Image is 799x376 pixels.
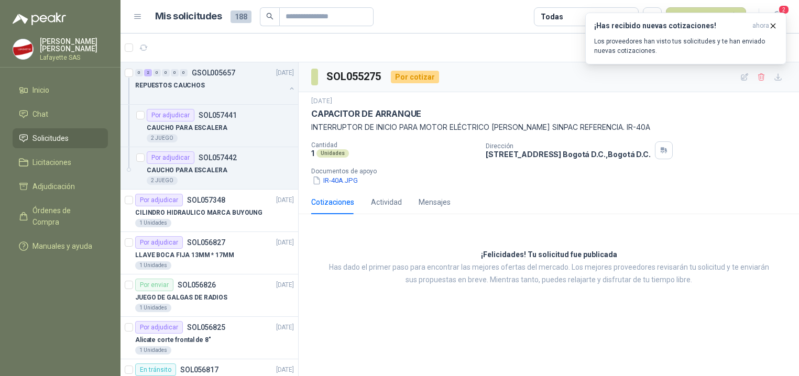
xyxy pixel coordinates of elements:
div: 0 [153,69,161,76]
span: ahora [752,21,769,30]
div: 0 [162,69,170,76]
h3: ¡Has recibido nuevas cotizaciones! [594,21,748,30]
p: Cantidad [311,141,477,149]
span: Adjudicación [32,181,75,192]
p: [DATE] [276,280,294,290]
p: Los proveedores han visto tus solicitudes y te han enviado nuevas cotizaciones. [594,37,778,56]
div: 0 [171,69,179,76]
div: Cotizaciones [311,196,354,208]
p: CAUCHO PARA ESCALERA [147,123,227,133]
p: [DATE] [276,238,294,248]
a: Licitaciones [13,152,108,172]
a: Por adjudicarSOL057441CAUCHO PARA ESCALERA2 JUEGO [121,105,298,147]
p: GSOL005657 [192,69,235,76]
p: REPUESTOS CAUCHOS [135,81,205,91]
p: [PERSON_NAME] [PERSON_NAME] [40,38,108,52]
span: Chat [32,108,48,120]
p: Documentos de apoyo [311,168,795,175]
a: 0 2 0 0 0 0 GSOL005657[DATE] REPUESTOS CAUCHOS [135,67,296,100]
img: Company Logo [13,39,33,59]
button: 2 [768,7,786,26]
span: Manuales y ayuda [32,240,92,252]
div: Por adjudicar [135,236,183,249]
p: SOL056826 [178,281,216,289]
p: INTERRUPTOR DE INICIO PARA MOTOR ELÉCTRICO [PERSON_NAME] SINPAC REFERENCIA. IR-40A [311,121,786,133]
p: JUEGO DE GALGAS DE RADIOS [135,293,227,303]
div: En tránsito [135,363,176,376]
p: [DATE] [276,323,294,333]
a: Por adjudicarSOL057442CAUCHO PARA ESCALERA2 JUEGO [121,147,298,190]
span: Inicio [32,84,49,96]
p: SOL057442 [199,154,237,161]
div: 1 Unidades [135,219,171,227]
a: Manuales y ayuda [13,236,108,256]
button: IR-40A.JPG [311,175,359,186]
div: Unidades [316,149,349,158]
div: Por adjudicar [147,151,194,164]
p: Dirección [486,142,650,150]
div: Mensajes [419,196,451,208]
h1: Mis solicitudes [155,9,222,24]
a: Por enviarSOL056826[DATE] JUEGO DE GALGAS DE RADIOS1 Unidades [121,274,298,317]
div: Por adjudicar [135,194,183,206]
span: Órdenes de Compra [32,205,98,228]
div: Todas [541,11,563,23]
span: Solicitudes [32,132,69,144]
div: Por adjudicar [135,321,183,334]
p: SOL056827 [187,239,225,246]
div: 1 Unidades [135,261,171,270]
a: Órdenes de Compra [13,201,108,232]
a: Adjudicación [13,176,108,196]
button: ¡Has recibido nuevas cotizaciones!ahora Los proveedores han visto tus solicitudes y te han enviad... [585,13,786,64]
div: Por enviar [135,279,173,291]
span: search [266,13,273,20]
div: 0 [180,69,188,76]
a: Por adjudicarSOL057348[DATE] CILINDRO HIDRAULICO MARCA BUYOUNG1 Unidades [121,190,298,232]
div: 2 JUEGO [147,134,178,142]
div: 1 Unidades [135,304,171,312]
h3: ¡Felicidades! Tu solicitud fue publicada [481,249,617,261]
div: Por cotizar [391,71,439,83]
p: Alicate corte frontal de 8" [135,335,211,345]
p: SOL056825 [187,324,225,331]
span: 2 [778,5,790,15]
div: 0 [135,69,143,76]
p: CAUCHO PARA ESCALERA [147,165,227,175]
div: Actividad [371,196,402,208]
p: [DATE] [276,68,294,78]
h3: SOL055275 [326,69,382,85]
p: Lafayette SAS [40,54,108,61]
p: Has dado el primer paso para encontrar las mejores ofertas del mercado. Los mejores proveedores r... [325,261,773,286]
div: 2 [144,69,152,76]
p: SOL057348 [187,196,225,204]
div: Por adjudicar [147,109,194,121]
p: SOL056817 [180,366,218,373]
p: [DATE] [311,96,332,106]
p: [STREET_ADDRESS] Bogotá D.C. , Bogotá D.C. [486,150,650,159]
a: Inicio [13,80,108,100]
span: 188 [231,10,251,23]
p: [DATE] [276,195,294,205]
a: Solicitudes [13,128,108,148]
div: 1 Unidades [135,346,171,355]
div: 2 JUEGO [147,176,178,185]
p: LLAVE BOCA FIJA 13MM * 17MM [135,250,234,260]
a: Chat [13,104,108,124]
a: Por adjudicarSOL056825[DATE] Alicate corte frontal de 8"1 Unidades [121,317,298,359]
p: CILINDRO HIDRAULICO MARCA BUYOUNG [135,208,262,218]
button: Nueva solicitud [666,7,746,26]
p: [DATE] [276,365,294,375]
a: Por adjudicarSOL056827[DATE] LLAVE BOCA FIJA 13MM * 17MM1 Unidades [121,232,298,274]
img: Logo peakr [13,13,66,25]
p: SOL057441 [199,112,237,119]
p: 1 [311,149,314,158]
span: Licitaciones [32,157,71,168]
p: CAPACITOR DE ARRANQUE [311,108,421,119]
